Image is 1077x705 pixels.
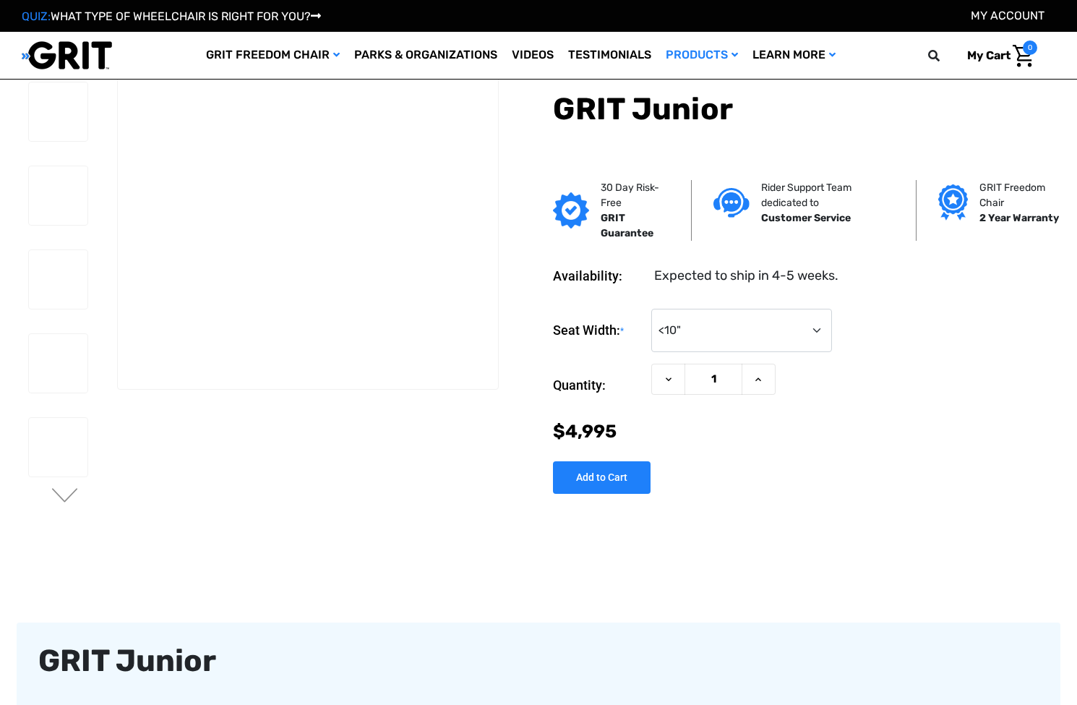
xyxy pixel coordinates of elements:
p: GRIT Freedom Chair [979,179,1060,210]
img: GRIT Junior: disassembled child-specific GRIT Freedom Chair model with seatback, push handles, fo... [29,250,87,309]
input: Add to Cart [553,461,651,493]
p: 30 Day Risk-Free [601,179,669,210]
a: QUIZ:WHAT TYPE OF WHEELCHAIR IS RIGHT FOR YOU? [22,9,321,23]
input: Search [935,40,956,71]
img: GRIT Guarantee [553,192,589,228]
strong: Customer Service [761,211,851,223]
p: Rider Support Team dedicated to [761,179,894,210]
img: GRIT Junior: close up of child-sized GRIT wheelchair with Invacare Matrx seat, levers, and wheels [29,334,87,393]
span: My Cart [967,48,1011,62]
img: Grit freedom [938,184,968,221]
img: GRIT All-Terrain Wheelchair and Mobility Equipment [22,40,112,70]
span: 0 [1023,40,1037,55]
a: Account [971,9,1044,22]
a: Videos [505,32,561,79]
img: GRIT Junior: GRIT Freedom Chair all terrain wheelchair engineered specifically for kids [29,82,87,141]
h1: GRIT Junior [553,90,1055,127]
a: Learn More [745,32,843,79]
dd: Expected to ship in 4-5 weeks. [654,265,838,285]
img: GRIT Junior: close up front view of pediatric GRIT wheelchair with Invacare Matrx seat, levers, m... [29,418,87,477]
a: Products [658,32,745,79]
a: Testimonials [561,32,658,79]
div: GRIT Junior [38,644,1039,678]
dt: Availability: [553,265,644,285]
a: Cart with 0 items [956,40,1037,71]
a: Parks & Organizations [347,32,505,79]
label: Quantity: [553,364,644,407]
a: GRIT Freedom Chair [199,32,347,79]
img: Customer service [713,187,750,217]
label: Seat Width: [553,308,644,352]
button: Go to slide 2 of 3 [50,488,80,505]
strong: GRIT Guarantee [601,211,653,239]
span: $4,995 [553,421,617,442]
img: GRIT Junior: GRIT Freedom Chair all terrain wheelchair engineered specifically for kids [118,51,498,389]
img: Cart [1013,45,1034,67]
img: GRIT Junior: front view of kid-sized model of GRIT Freedom Chair all terrain wheelchair [29,166,87,225]
strong: 2 Year Warranty [979,211,1059,223]
span: QUIZ: [22,9,51,23]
